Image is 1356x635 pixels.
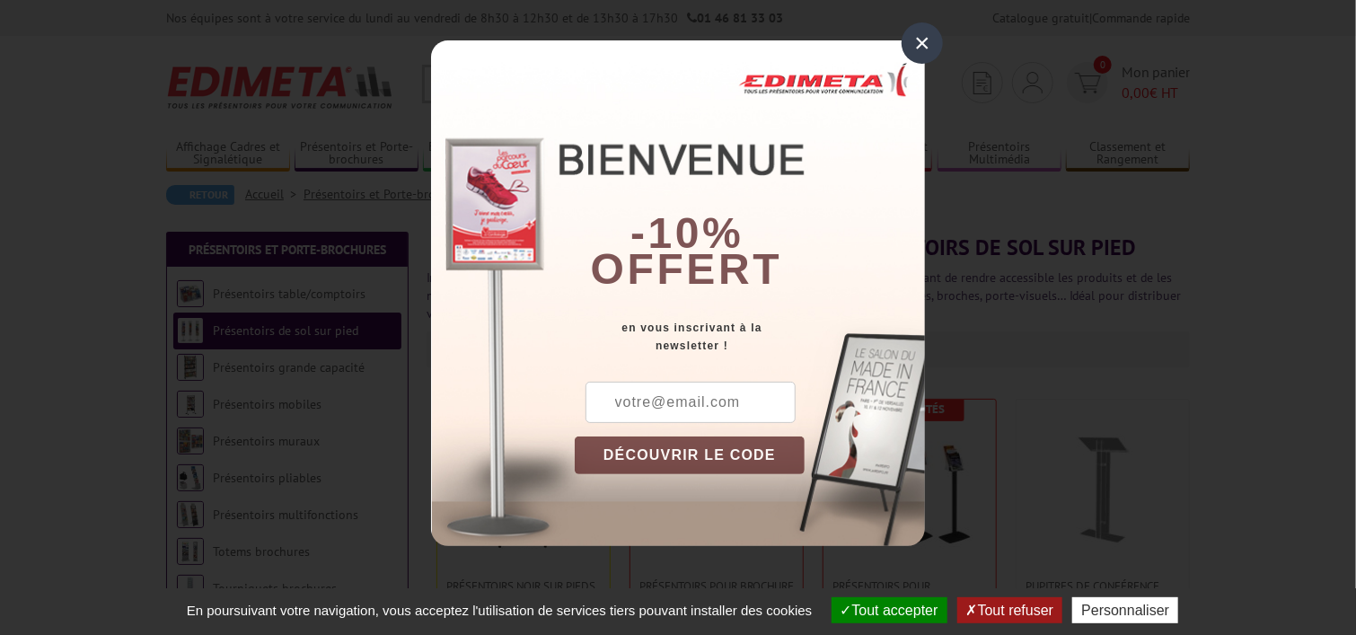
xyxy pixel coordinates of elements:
font: offert [591,245,783,293]
input: votre@email.com [586,382,796,423]
div: × [902,22,943,64]
div: en vous inscrivant à la newsletter ! [575,319,925,355]
span: En poursuivant votre navigation, vous acceptez l'utilisation de services tiers pouvant installer ... [178,603,822,618]
button: Personnaliser (fenêtre modale) [1072,597,1178,623]
button: DÉCOUVRIR LE CODE [575,437,805,474]
button: Tout refuser [957,597,1062,623]
button: Tout accepter [832,597,947,623]
b: -10% [630,209,744,257]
